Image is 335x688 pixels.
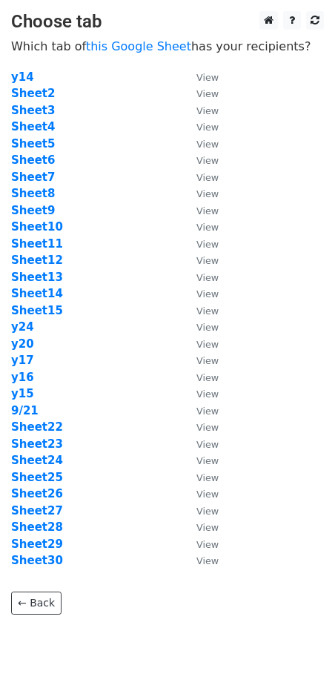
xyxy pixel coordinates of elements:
a: Sheet6 [11,153,55,167]
a: View [182,254,219,267]
a: View [182,371,219,384]
a: View [182,354,219,367]
a: View [182,437,219,451]
strong: Sheet14 [11,287,63,300]
a: View [182,487,219,500]
a: Sheet12 [11,254,63,267]
small: View [196,472,219,483]
a: View [182,337,219,351]
a: Sheet25 [11,471,63,484]
small: View [196,355,219,366]
small: View [196,522,219,533]
a: View [182,187,219,200]
a: View [182,420,219,434]
small: View [196,172,219,183]
a: View [182,454,219,467]
a: View [182,387,219,400]
a: Sheet23 [11,437,63,451]
small: View [196,105,219,116]
small: View [196,72,219,83]
strong: y14 [11,70,34,84]
a: View [182,504,219,517]
a: View [182,70,219,84]
small: View [196,339,219,350]
small: View [196,305,219,317]
a: View [182,287,219,300]
small: View [196,288,219,300]
a: y17 [11,354,34,367]
a: Sheet3 [11,104,55,117]
a: View [182,520,219,534]
a: Sheet15 [11,304,63,317]
a: y15 [11,387,34,400]
a: Sheet27 [11,504,63,517]
a: Sheet8 [11,187,55,200]
a: View [182,220,219,234]
small: View [196,188,219,199]
small: View [196,122,219,133]
a: View [182,404,219,417]
small: View [196,439,219,450]
a: View [182,320,219,334]
strong: Sheet10 [11,220,63,234]
small: View [196,155,219,166]
small: View [196,388,219,400]
strong: Sheet29 [11,537,63,551]
a: this Google Sheet [86,39,191,53]
small: View [196,489,219,500]
strong: Sheet22 [11,420,63,434]
a: Sheet13 [11,271,63,284]
a: Sheet28 [11,520,63,534]
small: View [196,322,219,333]
small: View [196,205,219,216]
small: View [196,255,219,266]
small: View [196,455,219,466]
small: View [196,539,219,550]
a: Sheet24 [11,454,63,467]
a: View [182,87,219,100]
a: Sheet5 [11,137,55,150]
a: View [182,271,219,284]
small: View [196,555,219,566]
small: View [196,406,219,417]
a: Sheet2 [11,87,55,100]
small: View [196,88,219,99]
a: y20 [11,337,34,351]
small: View [196,222,219,233]
a: View [182,537,219,551]
a: Sheet30 [11,554,63,567]
a: y24 [11,320,34,334]
a: View [182,120,219,133]
a: Sheet4 [11,120,55,133]
a: View [182,171,219,184]
h3: Choose tab [11,11,324,33]
a: View [182,554,219,567]
a: Sheet7 [11,171,55,184]
strong: Sheet9 [11,204,55,217]
a: Sheet26 [11,487,63,500]
a: y16 [11,371,34,384]
small: View [196,422,219,433]
small: View [196,506,219,517]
